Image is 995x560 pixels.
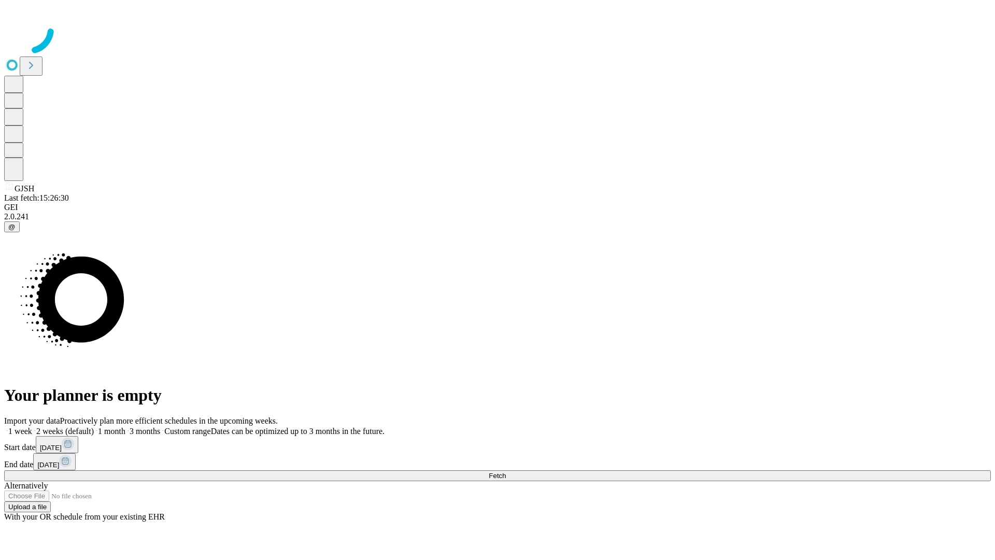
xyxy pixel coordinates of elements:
[4,212,991,221] div: 2.0.241
[15,184,34,193] span: GJSH
[98,427,125,436] span: 1 month
[4,512,165,521] span: With your OR schedule from your existing EHR
[489,472,506,480] span: Fetch
[36,427,94,436] span: 2 weeks (default)
[4,453,991,470] div: End date
[130,427,160,436] span: 3 months
[37,461,59,469] span: [DATE]
[4,470,991,481] button: Fetch
[4,481,48,490] span: Alternatively
[4,386,991,405] h1: Your planner is empty
[4,221,20,232] button: @
[164,427,210,436] span: Custom range
[4,203,991,212] div: GEI
[4,436,991,453] div: Start date
[4,501,51,512] button: Upload a file
[33,453,76,470] button: [DATE]
[211,427,385,436] span: Dates can be optimized up to 3 months in the future.
[8,223,16,231] span: @
[4,193,69,202] span: Last fetch: 15:26:30
[36,436,78,453] button: [DATE]
[40,444,62,452] span: [DATE]
[8,427,32,436] span: 1 week
[60,416,278,425] span: Proactively plan more efficient schedules in the upcoming weeks.
[4,416,60,425] span: Import your data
